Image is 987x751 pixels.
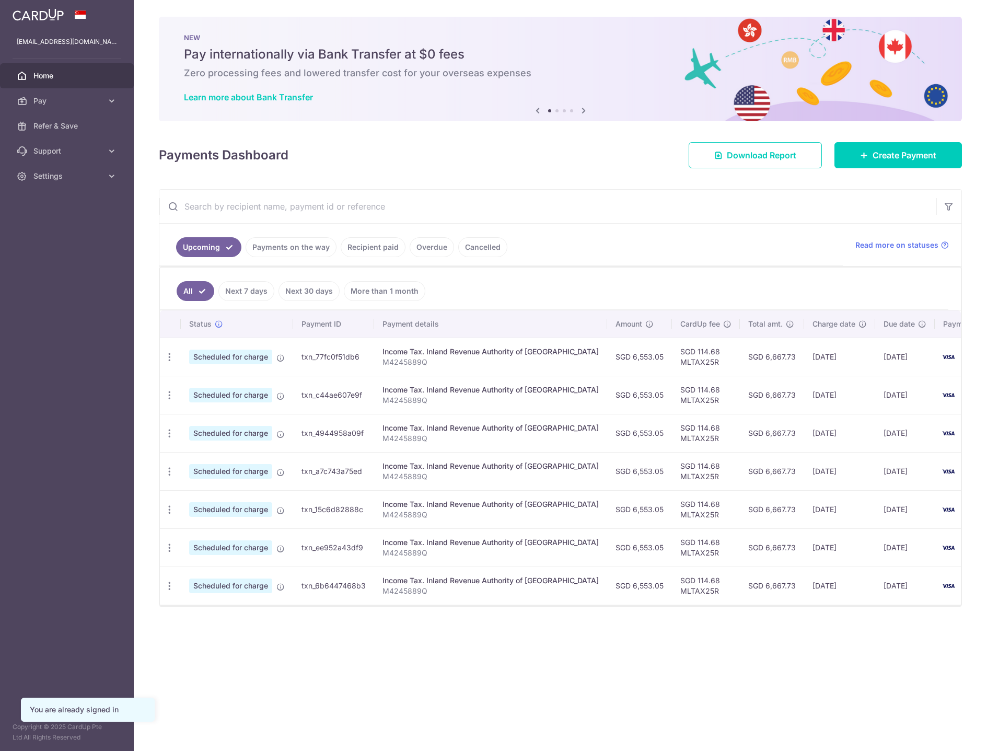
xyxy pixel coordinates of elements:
p: M4245889Q [382,395,599,406]
td: SGD 6,667.73 [740,528,804,567]
img: Bank transfer banner [159,17,962,121]
td: txn_77fc0f51db6 [293,338,374,376]
img: Bank Card [938,427,959,440]
td: [DATE] [804,414,875,452]
span: Total amt. [748,319,783,329]
div: Income Tax. Inland Revenue Authority of [GEOGRAPHIC_DATA] [382,461,599,471]
img: Bank Card [938,351,959,363]
a: Learn more about Bank Transfer [184,92,313,102]
td: SGD 6,553.05 [607,528,672,567]
p: M4245889Q [382,433,599,444]
td: txn_15c6d82888c [293,490,374,528]
a: Payments on the way [246,237,336,257]
span: Scheduled for charge [189,464,272,479]
td: txn_c44ae607e9f [293,376,374,414]
th: Payment details [374,310,607,338]
td: txn_a7c743a75ed [293,452,374,490]
span: Settings [33,171,102,181]
span: Amount [616,319,642,329]
td: [DATE] [804,567,875,605]
td: [DATE] [804,338,875,376]
span: CardUp fee [680,319,720,329]
td: [DATE] [875,376,935,414]
img: Bank Card [938,503,959,516]
td: SGD 114.68 MLTAX25R [672,490,740,528]
td: SGD 6,553.05 [607,414,672,452]
span: Due date [884,319,915,329]
a: More than 1 month [344,281,425,301]
img: Bank Card [938,580,959,592]
h4: Payments Dashboard [159,146,288,165]
span: Scheduled for charge [189,426,272,441]
p: M4245889Q [382,586,599,596]
td: SGD 6,667.73 [740,567,804,605]
th: Payment ID [293,310,374,338]
td: [DATE] [804,528,875,567]
a: Create Payment [834,142,962,168]
td: [DATE] [875,567,935,605]
div: Income Tax. Inland Revenue Authority of [GEOGRAPHIC_DATA] [382,346,599,357]
a: Next 30 days [278,281,340,301]
td: SGD 114.68 MLTAX25R [672,338,740,376]
span: Scheduled for charge [189,502,272,517]
td: [DATE] [804,452,875,490]
a: Next 7 days [218,281,274,301]
p: [EMAIL_ADDRESS][DOMAIN_NAME] [17,37,117,47]
a: Read more on statuses [855,240,949,250]
td: SGD 6,667.73 [740,338,804,376]
div: Income Tax. Inland Revenue Authority of [GEOGRAPHIC_DATA] [382,423,599,433]
td: SGD 6,667.73 [740,452,804,490]
span: Home [33,71,102,81]
a: Download Report [689,142,822,168]
td: [DATE] [875,452,935,490]
a: Recipient paid [341,237,405,257]
span: Refer & Save [33,121,102,131]
td: SGD 114.68 MLTAX25R [672,452,740,490]
td: SGD 114.68 MLTAX25R [672,567,740,605]
td: SGD 6,553.05 [607,452,672,490]
p: M4245889Q [382,471,599,482]
span: Scheduled for charge [189,579,272,593]
span: Pay [33,96,102,106]
td: [DATE] [875,490,935,528]
td: SGD 6,553.05 [607,490,672,528]
p: M4245889Q [382,357,599,367]
h5: Pay internationally via Bank Transfer at $0 fees [184,46,937,63]
span: Create Payment [873,149,936,161]
a: Upcoming [176,237,241,257]
span: Read more on statuses [855,240,938,250]
span: Download Report [727,149,796,161]
td: SGD 6,667.73 [740,414,804,452]
td: [DATE] [875,528,935,567]
input: Search by recipient name, payment id or reference [159,190,936,223]
p: NEW [184,33,937,42]
span: Scheduled for charge [189,540,272,555]
td: SGD 114.68 MLTAX25R [672,528,740,567]
td: SGD 6,667.73 [740,376,804,414]
div: Income Tax. Inland Revenue Authority of [GEOGRAPHIC_DATA] [382,499,599,510]
td: SGD 6,553.05 [607,567,672,605]
td: [DATE] [875,414,935,452]
td: txn_6b6447468b3 [293,567,374,605]
div: Income Tax. Inland Revenue Authority of [GEOGRAPHIC_DATA] [382,537,599,548]
td: txn_4944958a09f [293,414,374,452]
td: SGD 6,667.73 [740,490,804,528]
img: Bank Card [938,465,959,478]
span: Scheduled for charge [189,350,272,364]
td: [DATE] [804,376,875,414]
img: Bank Card [938,389,959,401]
img: CardUp [13,8,64,21]
a: All [177,281,214,301]
span: Status [189,319,212,329]
td: SGD 114.68 MLTAX25R [672,376,740,414]
span: Charge date [812,319,855,329]
td: SGD 6,553.05 [607,338,672,376]
p: M4245889Q [382,548,599,558]
img: Bank Card [938,541,959,554]
td: [DATE] [804,490,875,528]
div: Income Tax. Inland Revenue Authority of [GEOGRAPHIC_DATA] [382,385,599,395]
a: Cancelled [458,237,507,257]
span: Scheduled for charge [189,388,272,402]
p: M4245889Q [382,510,599,520]
a: Overdue [410,237,454,257]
